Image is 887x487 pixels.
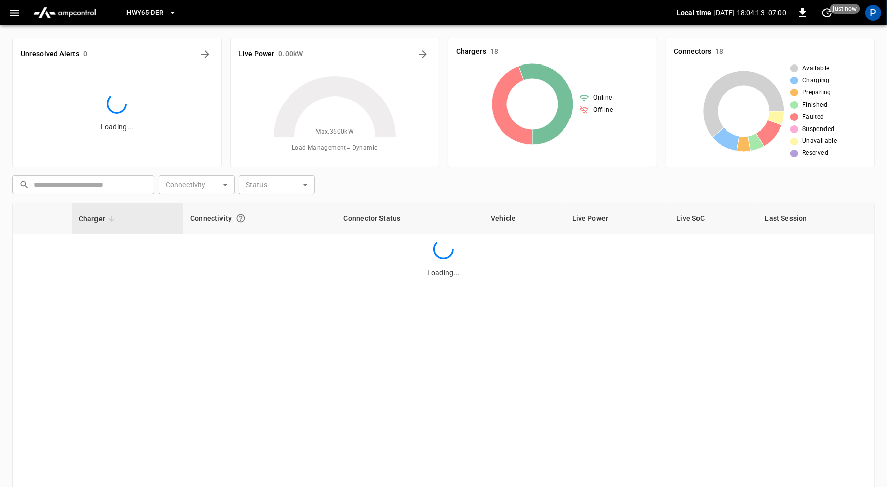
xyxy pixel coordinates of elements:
[21,49,79,60] h6: Unresolved Alerts
[802,112,825,122] span: Faulted
[83,49,87,60] h6: 0
[830,4,860,14] span: just now
[802,63,830,74] span: Available
[315,127,354,137] span: Max. 3600 kW
[677,8,712,18] p: Local time
[484,203,564,234] th: Vehicle
[802,124,835,135] span: Suspended
[802,88,831,98] span: Preparing
[490,46,498,57] h6: 18
[126,7,163,19] span: HWY65-DER
[336,203,484,234] th: Connector Status
[802,76,829,86] span: Charging
[670,203,758,234] th: Live SoC
[29,3,100,22] img: ampcontrol.io logo
[232,209,250,228] button: Connection between the charger and our software.
[415,46,431,62] button: Energy Overview
[716,46,724,57] h6: 18
[674,46,712,57] h6: Connectors
[593,105,613,115] span: Offline
[427,269,460,277] span: Loading...
[758,203,874,234] th: Last Session
[101,123,133,131] span: Loading...
[190,209,329,228] div: Connectivity
[456,46,486,57] h6: Chargers
[122,3,180,23] button: HWY65-DER
[593,93,612,103] span: Online
[802,100,827,110] span: Finished
[714,8,786,18] p: [DATE] 18:04:13 -07:00
[197,46,213,62] button: All Alerts
[565,203,670,234] th: Live Power
[279,49,303,60] h6: 0.00 kW
[79,213,118,225] span: Charger
[802,136,837,146] span: Unavailable
[292,143,378,153] span: Load Management = Dynamic
[865,5,881,21] div: profile-icon
[802,148,828,158] span: Reserved
[239,49,275,60] h6: Live Power
[819,5,835,21] button: set refresh interval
